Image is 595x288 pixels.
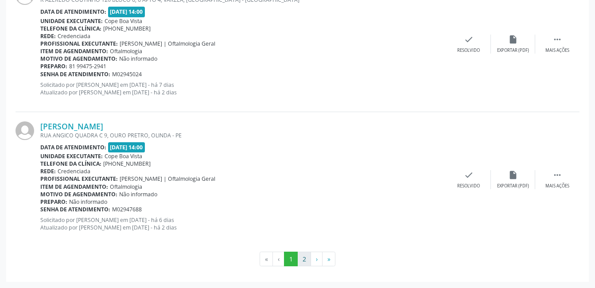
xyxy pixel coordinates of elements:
[508,170,518,180] i: insert_drive_file
[552,170,562,180] i: 
[40,25,101,32] b: Telefone da clínica:
[40,132,447,139] div: RUA ANGICO QUADRA C 9, OURO PRETRO, OLINDA - PE
[40,17,103,25] b: Unidade executante:
[58,167,90,175] span: Credenciada
[112,206,142,213] span: M02947688
[284,252,298,267] button: Go to page 1
[40,198,67,206] b: Preparo:
[105,17,142,25] span: Cope Boa Vista
[69,198,107,206] span: Não informado
[105,152,142,160] span: Cope Boa Vista
[120,175,215,183] span: [PERSON_NAME] | Oftalmologia Geral
[40,55,117,62] b: Motivo de agendamento:
[40,167,56,175] b: Rede:
[40,8,106,16] b: Data de atendimento:
[552,35,562,44] i: 
[103,160,151,167] span: [PHONE_NUMBER]
[40,47,108,55] b: Item de agendamento:
[16,121,34,140] img: img
[40,183,108,191] b: Item de agendamento:
[311,252,323,267] button: Go to next page
[297,252,311,267] button: Go to page 2
[40,32,56,40] b: Rede:
[497,47,529,54] div: Exportar (PDF)
[40,216,447,231] p: Solicitado por [PERSON_NAME] em [DATE] - há 6 dias Atualizado por [PERSON_NAME] em [DATE] - há 2 ...
[322,252,335,267] button: Go to last page
[40,70,110,78] b: Senha de atendimento:
[120,40,215,47] span: [PERSON_NAME] | Oftalmologia Geral
[40,160,101,167] b: Telefone da clínica:
[40,144,106,151] b: Data de atendimento:
[40,121,103,131] a: [PERSON_NAME]
[108,142,145,152] span: [DATE] 14:00
[58,32,90,40] span: Credenciada
[457,47,480,54] div: Resolvido
[112,70,142,78] span: M02945024
[464,170,474,180] i: check
[40,191,117,198] b: Motivo de agendamento:
[40,152,103,160] b: Unidade executante:
[69,62,106,70] span: 81 99475-2941
[457,183,480,189] div: Resolvido
[110,183,142,191] span: Oftalmologia
[119,191,157,198] span: Não informado
[508,35,518,44] i: insert_drive_file
[40,175,118,183] b: Profissional executante:
[119,55,157,62] span: Não informado
[464,35,474,44] i: check
[40,40,118,47] b: Profissional executante:
[40,206,110,213] b: Senha de atendimento:
[16,252,579,267] ul: Pagination
[40,62,67,70] b: Preparo:
[40,81,447,96] p: Solicitado por [PERSON_NAME] em [DATE] - há 7 dias Atualizado por [PERSON_NAME] em [DATE] - há 2 ...
[103,25,151,32] span: [PHONE_NUMBER]
[497,183,529,189] div: Exportar (PDF)
[110,47,142,55] span: Oftalmologia
[545,183,569,189] div: Mais ações
[108,7,145,17] span: [DATE] 14:00
[545,47,569,54] div: Mais ações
